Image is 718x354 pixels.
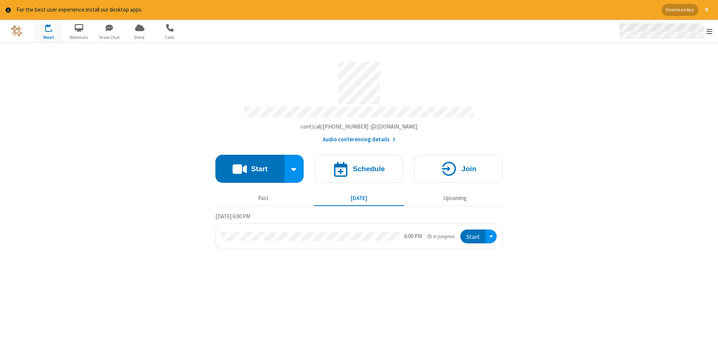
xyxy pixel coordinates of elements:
button: Schedule [315,155,403,183]
h4: Schedule [353,165,385,172]
span: Copy my meeting room link [301,123,418,130]
em: in progress [427,233,455,240]
button: Start [460,230,485,243]
button: [DATE] [314,191,404,206]
button: Close alert [701,4,712,16]
h4: Start [251,165,267,172]
div: Open menu [613,20,718,42]
span: Webinars [65,34,93,41]
span: Calls [156,34,184,41]
button: Past [218,191,309,206]
span: Team Chat [95,34,123,41]
span: Meet [35,34,63,41]
section: Today's Meetings [215,212,503,249]
button: Copy my meeting room linkCopy my meeting room link [301,123,418,131]
button: Start [215,155,285,183]
button: Logo [3,20,31,42]
div: Open menu [485,230,497,243]
button: Upcoming [410,191,500,206]
div: For the best user experience install our desktop apps. [16,6,656,14]
div: Start conference options [285,155,304,183]
div: 6:00 PM [404,232,422,241]
section: Account details [215,56,503,144]
img: QA Selenium DO NOT DELETE OR CHANGE [11,25,22,37]
button: Join [414,155,503,183]
button: Download App [662,4,698,16]
div: 1 [50,24,55,30]
span: Drive [126,34,154,41]
span: [DATE] 6:00 PM [215,213,250,220]
h4: Join [461,165,476,172]
button: Audio conferencing details [323,135,396,144]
